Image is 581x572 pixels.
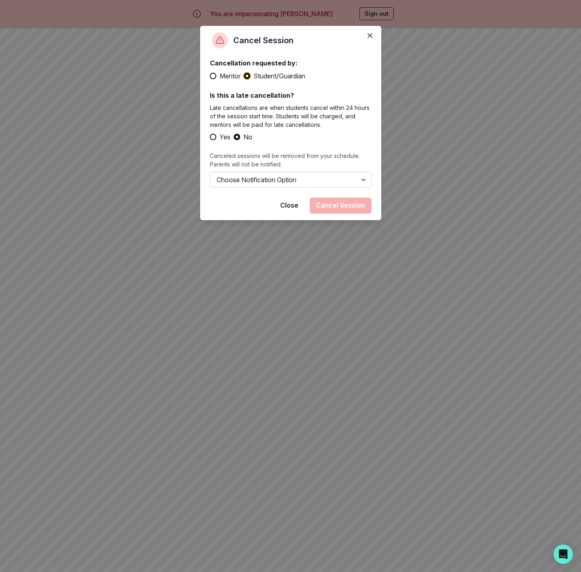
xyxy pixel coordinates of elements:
p: Cancel Session [233,34,294,46]
span: Student/Guardian [254,71,305,81]
button: Cancel Session [310,198,372,214]
p: Is this a late cancellation? [210,90,372,100]
button: Close [274,198,305,214]
div: Open Intercom Messenger [554,545,573,564]
span: Mentor [220,71,241,81]
p: Cancellation requested by: [210,58,372,68]
span: No [243,132,252,142]
p: Canceled sessions will be removed from your schedule. Parents will not be notified. [210,151,372,168]
button: Close [363,29,376,42]
p: Late cancellations are when students cancel within 24 hours of the session start time. Students w... [210,103,372,129]
span: Yes [220,132,230,142]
